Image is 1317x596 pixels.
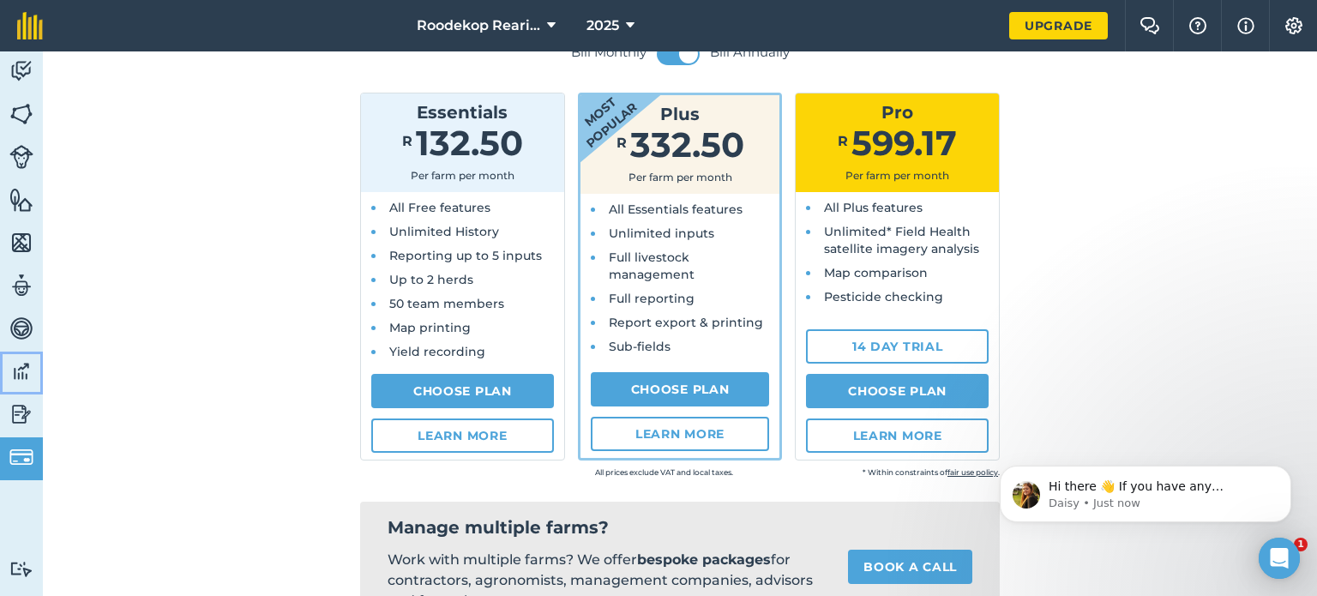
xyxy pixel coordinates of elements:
span: Reporting up to 5 inputs [389,248,542,263]
a: Upgrade [1009,12,1108,39]
span: 132.50 [416,122,523,164]
span: 50 team members [389,296,504,311]
span: 332.50 [630,123,744,166]
span: Full livestock management [609,250,695,282]
a: Book a call [848,550,972,584]
span: All Essentials features [609,202,743,217]
small: All prices exclude VAT and local taxes. [466,464,733,481]
span: Sub-fields [609,339,671,354]
span: R [616,135,627,151]
img: svg+xml;base64,PD94bWwgdmVyc2lvbj0iMS4wIiBlbmNvZGluZz0idXRmLTgiPz4KPCEtLSBHZW5lcmF0b3I6IEFkb2JlIE... [9,401,33,427]
img: svg+xml;base64,PD94bWwgdmVyc2lvbj0iMS4wIiBlbmNvZGluZz0idXRmLTgiPz4KPCEtLSBHZW5lcmF0b3I6IEFkb2JlIE... [9,273,33,298]
span: All Plus features [824,200,923,215]
span: 599.17 [851,122,957,164]
span: Unlimited History [389,224,499,239]
label: Bill Monthly [571,44,646,61]
a: fair use policy [947,467,998,477]
img: svg+xml;base64,PD94bWwgdmVyc2lvbj0iMS4wIiBlbmNvZGluZz0idXRmLTgiPz4KPCEtLSBHZW5lcmF0b3I6IEFkb2JlIE... [9,145,33,169]
img: svg+xml;base64,PHN2ZyB4bWxucz0iaHR0cDovL3d3dy53My5vcmcvMjAwMC9zdmciIHdpZHRoPSI1NiIgaGVpZ2h0PSI2MC... [9,101,33,127]
span: Report export & printing [609,315,763,330]
img: svg+xml;base64,PHN2ZyB4bWxucz0iaHR0cDovL3d3dy53My5vcmcvMjAwMC9zdmciIHdpZHRoPSIxNyIgaGVpZ2h0PSIxNy... [1237,15,1254,36]
img: svg+xml;base64,PHN2ZyB4bWxucz0iaHR0cDovL3d3dy53My5vcmcvMjAwMC9zdmciIHdpZHRoPSI1NiIgaGVpZ2h0PSI2MC... [9,187,33,213]
span: Pro [881,102,913,123]
span: 1 [1294,538,1308,551]
span: R [402,133,412,149]
img: svg+xml;base64,PD94bWwgdmVyc2lvbj0iMS4wIiBlbmNvZGluZz0idXRmLTgiPz4KPCEtLSBHZW5lcmF0b3I6IEFkb2JlIE... [9,445,33,469]
span: Per farm per month [845,169,949,182]
a: Learn more [371,418,554,453]
img: A question mark icon [1188,17,1208,34]
a: Choose Plan [371,374,554,408]
span: Map printing [389,320,471,335]
a: Learn more [806,418,989,453]
span: Unlimited inputs [609,226,714,241]
span: Roodekop Rearing [417,15,540,36]
span: Essentials [417,102,508,123]
img: svg+xml;base64,PD94bWwgdmVyc2lvbj0iMS4wIiBlbmNvZGluZz0idXRmLTgiPz4KPCEtLSBHZW5lcmF0b3I6IEFkb2JlIE... [9,358,33,384]
strong: Most popular [529,45,670,176]
div: Open Intercom Messenger [1259,538,1300,579]
span: Pesticide checking [824,289,943,304]
img: fieldmargin Logo [17,12,43,39]
img: A cog icon [1284,17,1304,34]
span: Per farm per month [628,171,732,184]
iframe: Intercom notifications message [974,430,1317,550]
img: Two speech bubbles overlapping with the left bubble in the forefront [1140,17,1160,34]
a: Choose Plan [806,374,989,408]
span: 2025 [586,15,619,36]
span: Plus [660,104,700,124]
small: * Within constraints of . [733,464,1000,481]
span: R [838,133,848,149]
a: 14 day trial [806,329,989,364]
strong: bespoke packages [637,551,771,568]
img: svg+xml;base64,PD94bWwgdmVyc2lvbj0iMS4wIiBlbmNvZGluZz0idXRmLTgiPz4KPCEtLSBHZW5lcmF0b3I6IEFkb2JlIE... [9,561,33,577]
label: Bill Annually [710,44,790,61]
span: Map comparison [824,265,928,280]
span: Yield recording [389,344,485,359]
h2: Manage multiple farms? [388,515,972,539]
span: Up to 2 herds [389,272,473,287]
img: svg+xml;base64,PHN2ZyB4bWxucz0iaHR0cDovL3d3dy53My5vcmcvMjAwMC9zdmciIHdpZHRoPSI1NiIgaGVpZ2h0PSI2MC... [9,230,33,256]
a: Learn more [591,417,770,451]
img: svg+xml;base64,PD94bWwgdmVyc2lvbj0iMS4wIiBlbmNvZGluZz0idXRmLTgiPz4KPCEtLSBHZW5lcmF0b3I6IEFkb2JlIE... [9,316,33,341]
span: Full reporting [609,291,695,306]
span: Unlimited* Field Health satellite imagery analysis [824,224,979,256]
span: Per farm per month [411,169,514,182]
span: All Free features [389,200,490,215]
img: svg+xml;base64,PD94bWwgdmVyc2lvbj0iMS4wIiBlbmNvZGluZz0idXRmLTgiPz4KPCEtLSBHZW5lcmF0b3I6IEFkb2JlIE... [9,58,33,84]
a: Choose Plan [591,372,770,406]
